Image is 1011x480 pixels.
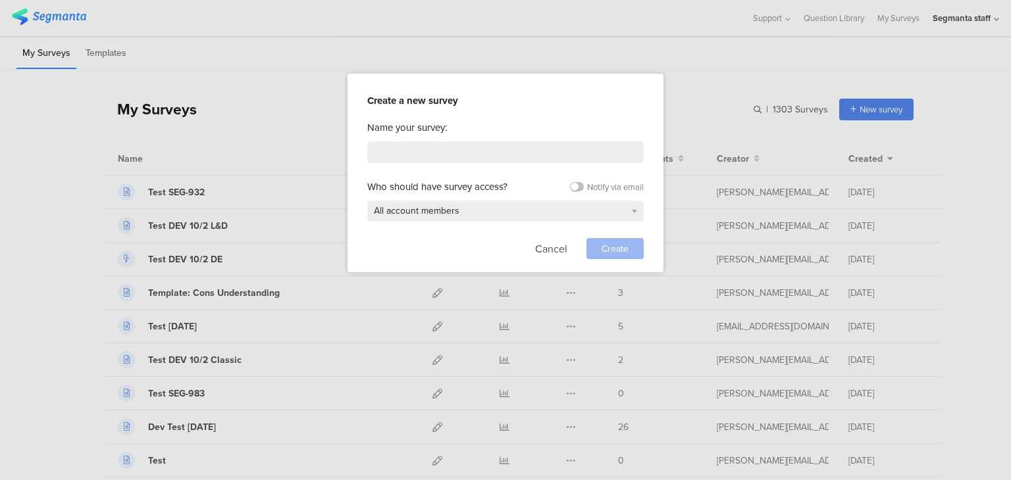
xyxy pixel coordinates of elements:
[367,180,507,194] div: Who should have survey access?
[587,181,644,193] div: Notify via email
[367,93,644,108] div: Create a new survey
[374,204,459,218] span: All account members
[367,120,644,135] div: Name your survey:
[535,238,567,259] button: Cancel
